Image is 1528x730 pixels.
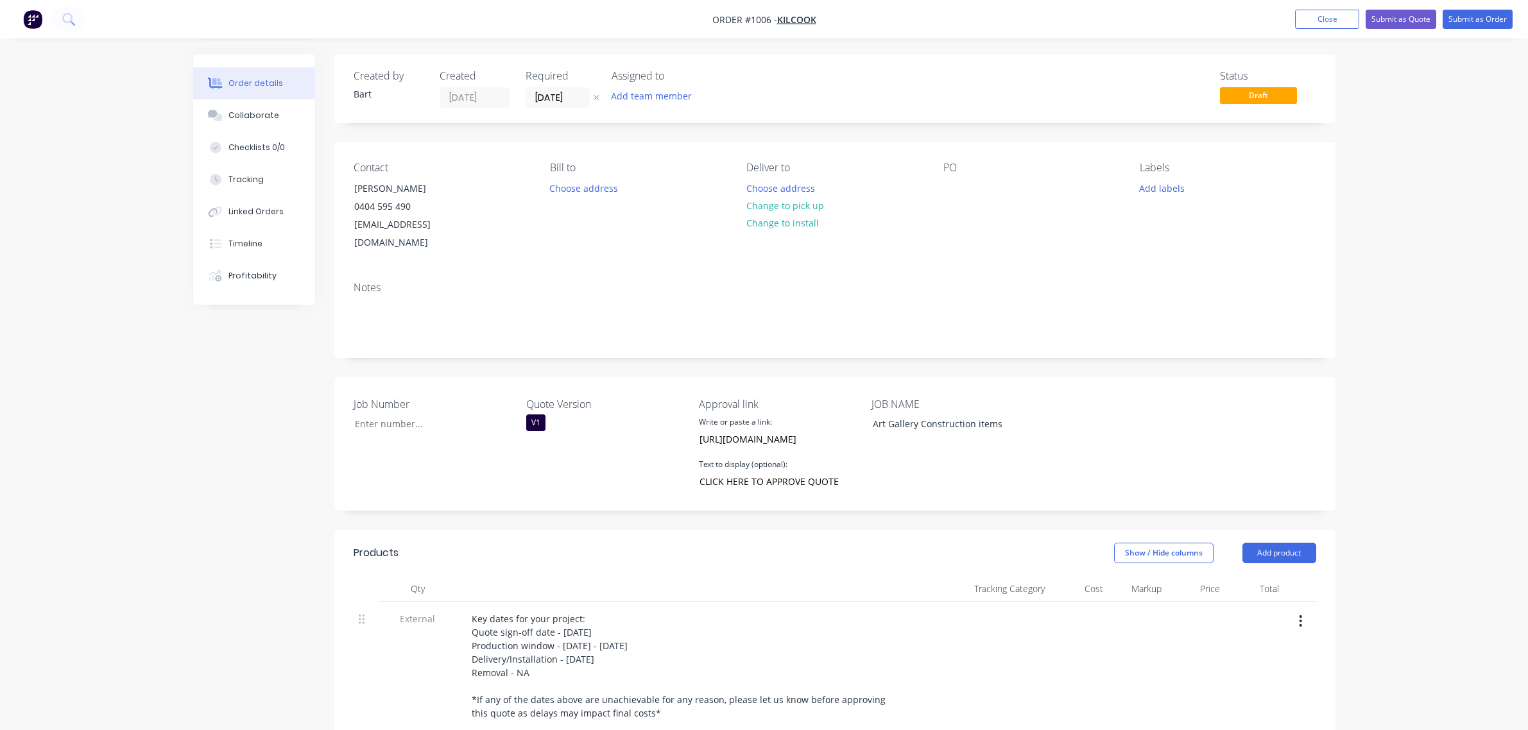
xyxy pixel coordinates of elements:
span: Order #1006 - [712,13,777,26]
div: Price [1167,576,1225,602]
div: Timeline [228,238,262,250]
button: Profitability [193,260,315,292]
input: Enter number... [344,414,513,434]
a: Kilcook [777,13,816,26]
button: Checklists 0/0 [193,132,315,164]
button: Submit as Order [1443,10,1513,29]
div: [PERSON_NAME] [354,180,461,198]
div: Total [1225,576,1283,602]
button: Change to install [739,214,825,232]
div: Status [1220,70,1316,82]
div: Bart [354,87,424,101]
label: Write or paste a link: [699,416,772,428]
input: Text [692,472,845,491]
button: Choose address [739,179,821,196]
div: Products [354,545,399,561]
button: Add team member [612,87,699,105]
span: Draft [1220,87,1297,103]
label: Approval link [699,396,859,412]
button: Collaborate [193,99,315,132]
button: Linked Orders [193,196,315,228]
div: Notes [354,282,1316,294]
div: PO [943,162,1119,174]
div: Cost [1050,576,1108,602]
div: Contact [354,162,529,174]
label: Text to display (optional): [699,459,787,470]
div: Bill to [550,162,726,174]
div: Required [526,70,596,82]
input: https://www.example.com [692,430,845,449]
div: Markup [1108,576,1167,602]
button: Close [1295,10,1359,29]
div: Collaborate [228,110,279,121]
div: Qty [379,576,456,602]
div: Order details [228,78,283,89]
button: Add product [1242,543,1316,563]
div: Linked Orders [228,206,284,217]
div: Created [440,70,510,82]
button: Timeline [193,228,315,260]
button: Add labels [1133,179,1192,196]
div: Profitability [228,270,277,282]
div: Labels [1140,162,1316,174]
div: Checklists 0/0 [228,142,285,153]
div: [PERSON_NAME]0404 595 490[EMAIL_ADDRESS][DOMAIN_NAME] [343,179,472,252]
div: Art Gallery Construction items [863,414,1023,433]
div: Deliver to [746,162,922,174]
div: Created by [354,70,424,82]
button: Add team member [604,87,698,105]
button: Change to pick up [739,197,830,214]
div: Tracking Category [906,576,1050,602]
button: Order details [193,67,315,99]
div: Assigned to [612,70,740,82]
div: V1 [526,414,545,431]
label: JOB NAME [871,396,1032,412]
button: Submit as Quote [1366,10,1436,29]
span: External [384,612,451,625]
button: Show / Hide columns [1114,543,1214,563]
button: Choose address [543,179,625,196]
div: 0404 595 490 [354,198,461,216]
label: Quote Version [526,396,687,412]
div: Tracking [228,174,264,185]
button: Tracking [193,164,315,196]
img: Factory [23,10,42,29]
label: Job Number [354,396,514,412]
div: [EMAIL_ADDRESS][DOMAIN_NAME] [354,216,461,251]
